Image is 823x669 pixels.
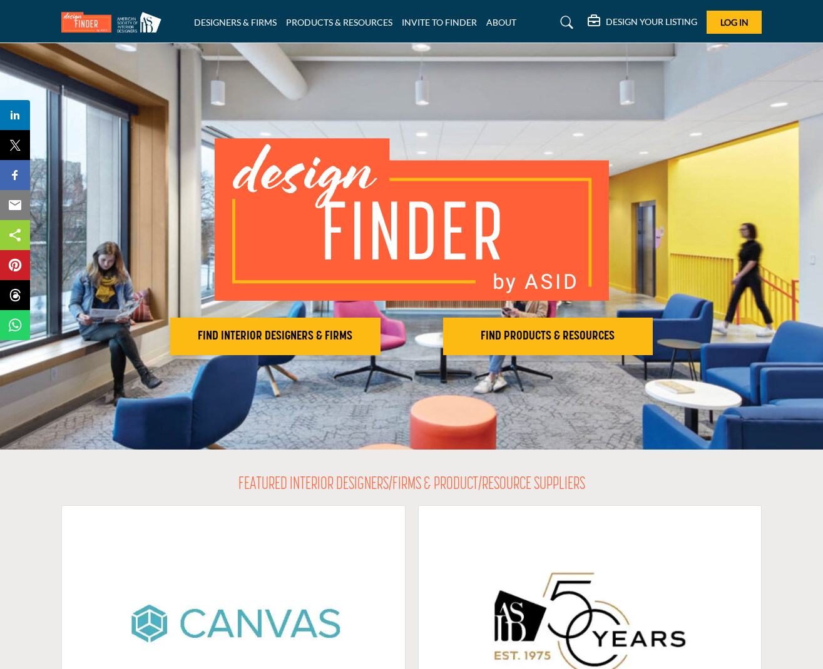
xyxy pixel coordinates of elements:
a: Search [548,13,581,33]
button: FIND PRODUCTS & RESOURCES [443,318,653,355]
h2: FIND INTERIOR DESIGNERS & FIRMS [174,329,377,344]
a: INVITE TO FINDER [402,17,477,28]
h2: FIND PRODUCTS & RESOURCES [447,329,650,344]
img: Site Logo [61,12,168,33]
button: FIND INTERIOR DESIGNERS & FIRMS [170,318,381,355]
a: DESIGNERS & FIRMS [194,17,277,28]
div: DESIGN YOUR LISTING [588,15,697,30]
h2: FEATURED INTERIOR DESIGNERS/FIRMS & PRODUCT/RESOURCE SUPPLIERS [238,475,585,496]
a: ABOUT [486,17,516,28]
span: Log In [720,17,749,28]
button: Log In [707,11,762,34]
h5: DESIGN YOUR LISTING [606,16,697,28]
img: image [215,138,609,301]
a: PRODUCTS & RESOURCES [286,17,392,28]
